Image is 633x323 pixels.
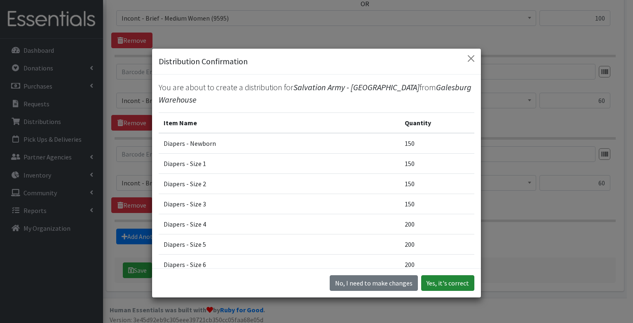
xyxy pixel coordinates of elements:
h5: Distribution Confirmation [159,55,248,68]
button: Close [464,52,478,65]
td: 150 [400,153,474,173]
td: Diapers - Size 2 [159,173,400,194]
p: You are about to create a distribution for from [159,81,474,106]
td: 150 [400,133,474,154]
td: Diapers - Size 4 [159,214,400,234]
td: 150 [400,194,474,214]
th: Item Name [159,112,400,133]
td: Diapers - Size 1 [159,153,400,173]
td: 200 [400,234,474,254]
td: 200 [400,214,474,234]
td: Diapers - Newborn [159,133,400,154]
button: Yes, it's correct [421,275,474,291]
td: 150 [400,173,474,194]
button: No I need to make changes [330,275,418,291]
span: Galesburg Warehouse [159,82,471,105]
td: Diapers - Size 5 [159,234,400,254]
th: Quantity [400,112,474,133]
td: Diapers - Size 3 [159,194,400,214]
td: 200 [400,254,474,274]
td: Diapers - Size 6 [159,254,400,274]
span: Salvation Army - [GEOGRAPHIC_DATA] [293,82,420,92]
